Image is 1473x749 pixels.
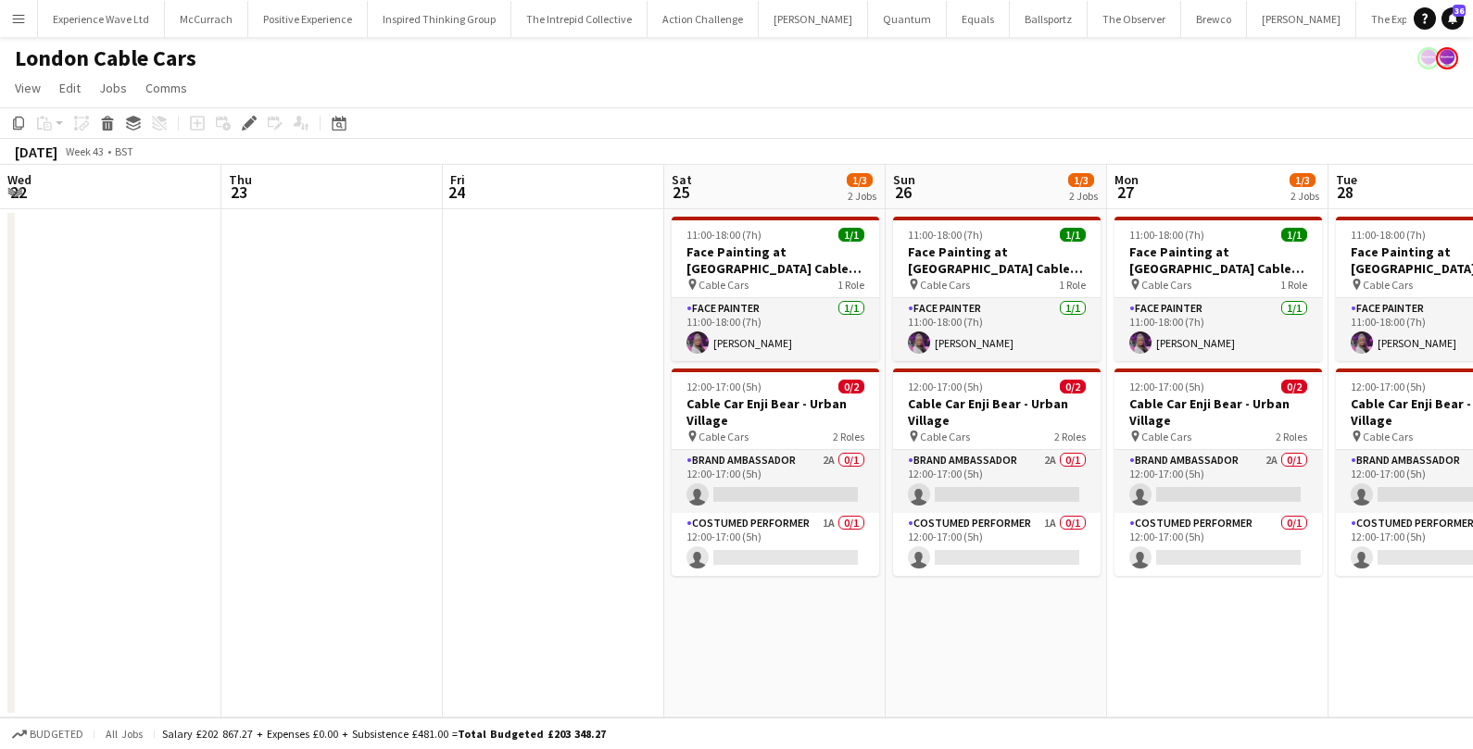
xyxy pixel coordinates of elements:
[1114,368,1322,576] app-job-card: 12:00-17:00 (5h)0/2Cable Car Enji Bear - Urban Village Cable Cars2 RolesBrand Ambassador2A0/112:0...
[1129,380,1204,393] span: 12:00-17:00 (5h)
[1114,217,1322,361] app-job-card: 11:00-18:00 (7h)1/1Face Painting at [GEOGRAPHIC_DATA] Cable Cars Cable Cars1 RoleFace Painter1/11...
[847,173,873,187] span: 1/3
[1351,228,1426,242] span: 11:00-18:00 (7h)
[1069,189,1098,203] div: 2 Jobs
[1276,430,1307,443] span: 2 Roles
[1060,228,1086,242] span: 1/1
[165,1,248,37] button: McCurrach
[1290,189,1319,203] div: 2 Jobs
[138,76,195,100] a: Comms
[1114,513,1322,576] app-card-role: Costumed Performer0/112:00-17:00 (5h)
[893,243,1101,277] h3: Face Painting at [GEOGRAPHIC_DATA] Cable Cars
[5,181,31,203] span: 22
[893,368,1101,576] app-job-card: 12:00-17:00 (5h)0/2Cable Car Enji Bear - Urban Village Cable Cars2 RolesBrand Ambassador2A0/112:0...
[686,228,762,242] span: 11:00-18:00 (7h)
[1181,1,1247,37] button: Brewco
[893,450,1101,513] app-card-role: Brand Ambassador2A0/112:00-17:00 (5h)
[672,243,879,277] h3: Face Painting at [GEOGRAPHIC_DATA] Cable Cars
[672,450,879,513] app-card-role: Brand Ambassador2A0/112:00-17:00 (5h)
[450,171,465,188] span: Fri
[893,513,1101,576] app-card-role: Costumed Performer1A0/112:00-17:00 (5h)
[838,228,864,242] span: 1/1
[893,298,1101,361] app-card-role: Face Painter1/111:00-18:00 (7h)[PERSON_NAME]
[1290,173,1316,187] span: 1/3
[1333,181,1357,203] span: 28
[699,278,749,292] span: Cable Cars
[868,1,947,37] button: Quantum
[1280,278,1307,292] span: 1 Role
[672,368,879,576] app-job-card: 12:00-17:00 (5h)0/2Cable Car Enji Bear - Urban Village Cable Cars2 RolesBrand Ambassador2A0/112:0...
[672,171,692,188] span: Sat
[1054,430,1086,443] span: 2 Roles
[38,1,165,37] button: Experience Wave Ltd
[1010,1,1088,37] button: Ballsportz
[1060,380,1086,393] span: 0/2
[908,380,983,393] span: 12:00-17:00 (5h)
[1114,243,1322,277] h3: Face Painting at [GEOGRAPHIC_DATA] Cable Cars
[59,80,81,96] span: Edit
[145,80,187,96] span: Comms
[7,171,31,188] span: Wed
[686,380,762,393] span: 12:00-17:00 (5h)
[248,1,368,37] button: Positive Experience
[908,228,983,242] span: 11:00-18:00 (7h)
[833,430,864,443] span: 2 Roles
[672,395,879,429] h3: Cable Car Enji Bear - Urban Village
[15,80,41,96] span: View
[669,181,692,203] span: 25
[1336,171,1357,188] span: Tue
[1088,1,1181,37] button: The Observer
[1141,430,1191,443] span: Cable Cars
[1114,298,1322,361] app-card-role: Face Painter1/111:00-18:00 (7h)[PERSON_NAME]
[447,181,465,203] span: 24
[7,76,48,100] a: View
[1351,380,1426,393] span: 12:00-17:00 (5h)
[52,76,88,100] a: Edit
[893,217,1101,361] app-job-card: 11:00-18:00 (7h)1/1Face Painting at [GEOGRAPHIC_DATA] Cable Cars Cable Cars1 RoleFace Painter1/11...
[1129,228,1204,242] span: 11:00-18:00 (7h)
[1114,450,1322,513] app-card-role: Brand Ambassador2A0/112:00-17:00 (5h)
[99,80,127,96] span: Jobs
[1436,47,1458,69] app-user-avatar: Sophie Barnes
[837,278,864,292] span: 1 Role
[1281,380,1307,393] span: 0/2
[893,171,915,188] span: Sun
[1363,430,1413,443] span: Cable Cars
[1453,5,1466,17] span: 36
[920,278,970,292] span: Cable Cars
[848,189,876,203] div: 2 Jobs
[890,181,915,203] span: 26
[368,1,511,37] button: Inspired Thinking Group
[1059,278,1086,292] span: 1 Role
[458,727,606,741] span: Total Budgeted £203 348.27
[1247,1,1356,37] button: [PERSON_NAME]
[699,430,749,443] span: Cable Cars
[920,430,970,443] span: Cable Cars
[92,76,134,100] a: Jobs
[672,217,879,361] app-job-card: 11:00-18:00 (7h)1/1Face Painting at [GEOGRAPHIC_DATA] Cable Cars Cable Cars1 RoleFace Painter1/11...
[893,395,1101,429] h3: Cable Car Enji Bear - Urban Village
[1442,7,1464,30] a: 36
[1281,228,1307,242] span: 1/1
[838,380,864,393] span: 0/2
[511,1,648,37] button: The Intrepid Collective
[102,727,146,741] span: All jobs
[672,513,879,576] app-card-role: Costumed Performer1A0/112:00-17:00 (5h)
[15,143,57,161] div: [DATE]
[1141,278,1191,292] span: Cable Cars
[1114,395,1322,429] h3: Cable Car Enji Bear - Urban Village
[226,181,252,203] span: 23
[648,1,759,37] button: Action Challenge
[1417,47,1440,69] app-user-avatar: Sophie Barnes
[115,144,133,158] div: BST
[1363,278,1413,292] span: Cable Cars
[162,727,606,741] div: Salary £202 867.27 + Expenses £0.00 + Subsistence £481.00 =
[672,298,879,361] app-card-role: Face Painter1/111:00-18:00 (7h)[PERSON_NAME]
[1112,181,1139,203] span: 27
